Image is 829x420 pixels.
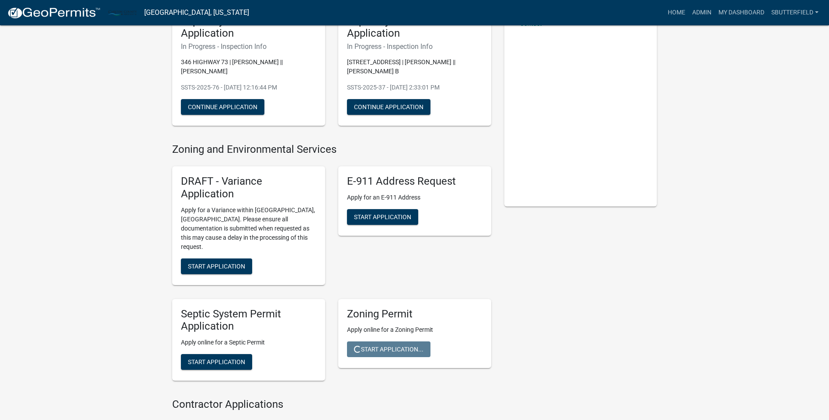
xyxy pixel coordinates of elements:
[347,175,482,188] h5: E-911 Address Request
[172,143,491,156] h4: Zoning and Environmental Services
[181,83,316,92] p: SSTS-2025-76 - [DATE] 12:16:44 PM
[181,206,316,251] p: Apply for a Variance within [GEOGRAPHIC_DATA], [GEOGRAPHIC_DATA]. Please ensure all documentation...
[347,209,418,225] button: Start Application
[188,262,245,269] span: Start Application
[768,4,822,21] a: Sbutterfield
[347,58,482,76] p: [STREET_ADDRESS] | [PERSON_NAME] || [PERSON_NAME] B
[188,358,245,365] span: Start Application
[181,258,252,274] button: Start Application
[108,7,137,18] img: Carlton County, Minnesota
[347,15,482,40] h5: Septic System Permit Application
[347,99,430,115] button: Continue Application
[715,4,768,21] a: My Dashboard
[144,5,249,20] a: [GEOGRAPHIC_DATA], [US_STATE]
[347,341,430,357] button: Start Application...
[181,42,316,51] h6: In Progress - Inspection Info
[181,308,316,333] h5: Septic System Permit Application
[347,193,482,202] p: Apply for an E-911 Address
[347,83,482,92] p: SSTS-2025-37 - [DATE] 2:33:01 PM
[181,175,316,200] h5: DRAFT - Variance Application
[354,346,423,353] span: Start Application...
[347,325,482,334] p: Apply online for a Zoning Permit
[347,308,482,320] h5: Zoning Permit
[181,58,316,76] p: 346 HIGHWAY 73 | [PERSON_NAME] || [PERSON_NAME]
[181,15,316,40] h5: Septic System Permit Application
[347,42,482,51] h6: In Progress - Inspection Info
[172,398,491,411] h4: Contractor Applications
[181,354,252,370] button: Start Application
[664,4,689,21] a: Home
[181,99,264,115] button: Continue Application
[354,213,411,220] span: Start Application
[181,338,316,347] p: Apply online for a Septic Permit
[689,4,715,21] a: Admin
